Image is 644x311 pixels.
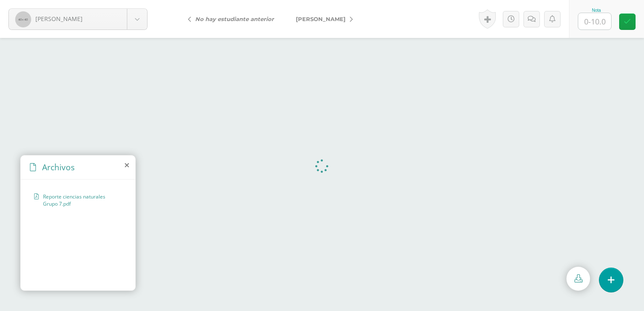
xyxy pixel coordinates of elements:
input: 0-10.0 [578,13,611,29]
div: Nota [578,8,615,13]
span: [PERSON_NAME] [35,15,83,23]
img: 40x40 [15,11,31,27]
a: No hay estudiante anterior [181,9,285,29]
i: No hay estudiante anterior [195,16,274,22]
i: close [125,162,129,169]
a: [PERSON_NAME] [9,9,147,29]
span: Reporte ciencias naturales Grupo 7.pdf [43,193,118,207]
span: [PERSON_NAME] [296,16,346,22]
a: [PERSON_NAME] [285,9,360,29]
span: Archivos [42,161,75,173]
